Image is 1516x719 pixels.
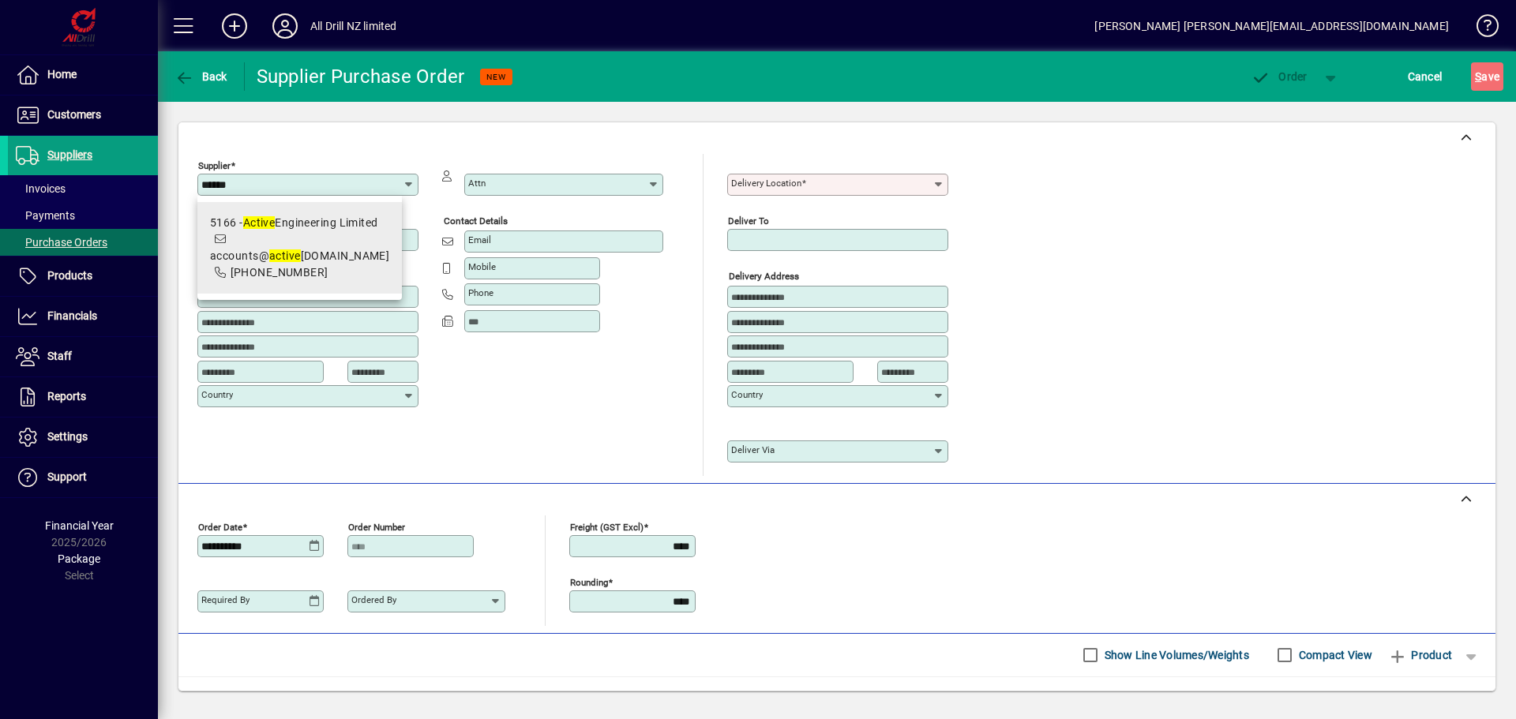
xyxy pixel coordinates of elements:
span: Back [174,70,227,83]
span: Settings [47,430,88,443]
span: Customers [47,108,101,121]
div: All Drill NZ limited [310,13,397,39]
mat-label: Ordered by [351,594,396,605]
em: Active [243,216,276,229]
button: Add [209,12,260,40]
div: Supplier Purchase Order [257,64,465,89]
a: Knowledge Base [1465,3,1496,54]
a: Settings [8,418,158,457]
button: Save [1471,62,1503,91]
mat-label: Deliver To [728,215,769,227]
div: [PERSON_NAME] [PERSON_NAME][EMAIL_ADDRESS][DOMAIN_NAME] [1094,13,1449,39]
a: Products [8,257,158,296]
a: Customers [8,95,158,135]
em: active [269,249,301,262]
mat-label: Supplier [198,160,231,171]
div: 5166 - Engineering Limited [210,215,389,231]
span: Financials [47,309,97,322]
mat-label: Rounding [570,576,608,587]
span: Cancel [1408,64,1443,89]
span: NEW [486,72,506,82]
span: Staff [47,350,72,362]
span: Order [1251,70,1308,83]
button: Profile [260,12,310,40]
span: Financial Year [45,519,114,532]
span: Products [47,269,92,282]
span: accounts@ [DOMAIN_NAME] [210,249,389,262]
span: [PHONE_NUMBER] [231,266,328,279]
mat-label: Country [731,389,763,400]
mat-label: Mobile [468,261,496,272]
label: Show Line Volumes/Weights [1101,647,1249,663]
a: Home [8,55,158,95]
mat-label: Deliver via [731,444,775,455]
a: Invoices [8,175,158,202]
mat-label: Order number [348,521,405,532]
span: Reports [47,390,86,403]
span: Invoices [16,182,66,195]
mat-option: 5166 - Active Engineering Limited [197,202,402,294]
mat-label: Required by [201,594,250,605]
span: Payments [16,209,75,222]
a: Staff [8,337,158,376]
button: Cancel [1404,62,1447,91]
mat-label: Email [468,234,491,245]
span: Purchase Orders [16,236,107,249]
app-page-header-button: Back [158,62,245,91]
a: Purchase Orders [8,229,158,256]
mat-label: Delivery Location [731,178,801,189]
button: Back [171,62,231,91]
a: Payments [8,202,158,229]
span: Support [47,470,87,483]
span: ave [1475,64,1499,89]
a: Reports [8,377,158,417]
a: Support [8,458,158,497]
span: Suppliers [47,148,92,161]
mat-label: Freight (GST excl) [570,521,644,532]
mat-label: Country [201,389,233,400]
mat-label: Attn [468,178,486,189]
mat-label: Order date [198,521,242,532]
mat-label: Phone [468,287,493,298]
button: Order [1244,62,1315,91]
label: Compact View [1296,647,1372,663]
span: Home [47,68,77,81]
span: S [1475,70,1481,83]
span: Package [58,552,100,565]
a: Financials [8,297,158,336]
